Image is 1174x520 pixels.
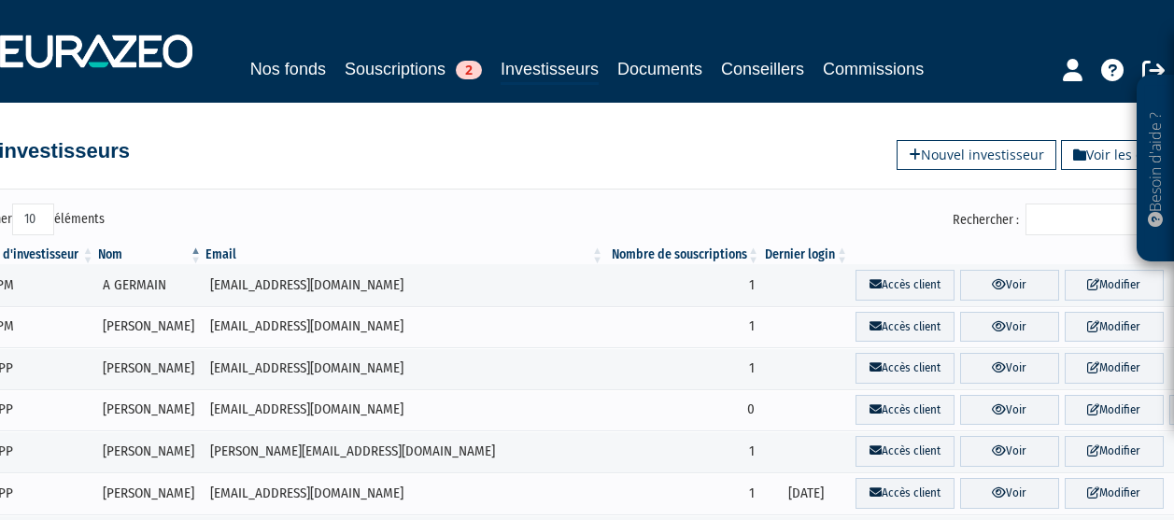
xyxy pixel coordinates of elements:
td: [PERSON_NAME][EMAIL_ADDRESS][DOMAIN_NAME] [204,430,605,472]
th: Nom : activer pour trier la colonne par ordre d&eacute;croissant [96,246,205,264]
td: [PERSON_NAME] [96,389,205,431]
a: Documents [617,56,702,82]
td: 1 [605,430,761,472]
td: 1 [605,472,761,514]
a: Accès client [856,478,955,509]
a: Modifier [1065,395,1164,426]
td: A GERMAIN [96,264,205,306]
span: 2 [456,61,482,79]
td: [EMAIL_ADDRESS][DOMAIN_NAME] [204,472,605,514]
a: Commissions [823,56,924,82]
a: Modifier [1065,436,1164,467]
a: Modifier [1065,353,1164,384]
a: Modifier [1065,270,1164,301]
a: Accès client [856,312,955,343]
a: Accès client [856,436,955,467]
a: Accès client [856,395,955,426]
th: Nombre de souscriptions : activer pour trier la colonne par ordre croissant [605,246,761,264]
a: Voir [960,312,1059,343]
td: [EMAIL_ADDRESS][DOMAIN_NAME] [204,389,605,431]
td: [PERSON_NAME] [96,306,205,348]
a: Accès client [856,270,955,301]
p: Besoin d'aide ? [1145,85,1167,253]
a: Voir [960,436,1059,467]
td: 0 [605,389,761,431]
a: Modifier [1065,478,1164,509]
td: 1 [605,347,761,389]
td: [PERSON_NAME] [96,347,205,389]
td: 1 [605,264,761,306]
a: Accès client [856,353,955,384]
td: [PERSON_NAME] [96,472,205,514]
a: Nos fonds [250,56,326,82]
a: Voir [960,478,1059,509]
a: Voir [960,353,1059,384]
td: [DATE] [761,472,850,514]
a: Conseillers [721,56,804,82]
a: Souscriptions2 [345,56,482,82]
th: Email : activer pour trier la colonne par ordre croissant [204,246,605,264]
a: Nouvel investisseur [897,140,1056,170]
td: [PERSON_NAME] [96,430,205,472]
td: [EMAIL_ADDRESS][DOMAIN_NAME] [204,306,605,348]
a: Investisseurs [501,56,599,85]
td: 1 [605,306,761,348]
a: Voir [960,270,1059,301]
select: Afficheréléments [12,204,54,235]
th: Dernier login : activer pour trier la colonne par ordre croissant [761,246,850,264]
td: [EMAIL_ADDRESS][DOMAIN_NAME] [204,264,605,306]
td: [EMAIL_ADDRESS][DOMAIN_NAME] [204,347,605,389]
a: Voir [960,395,1059,426]
a: Modifier [1065,312,1164,343]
